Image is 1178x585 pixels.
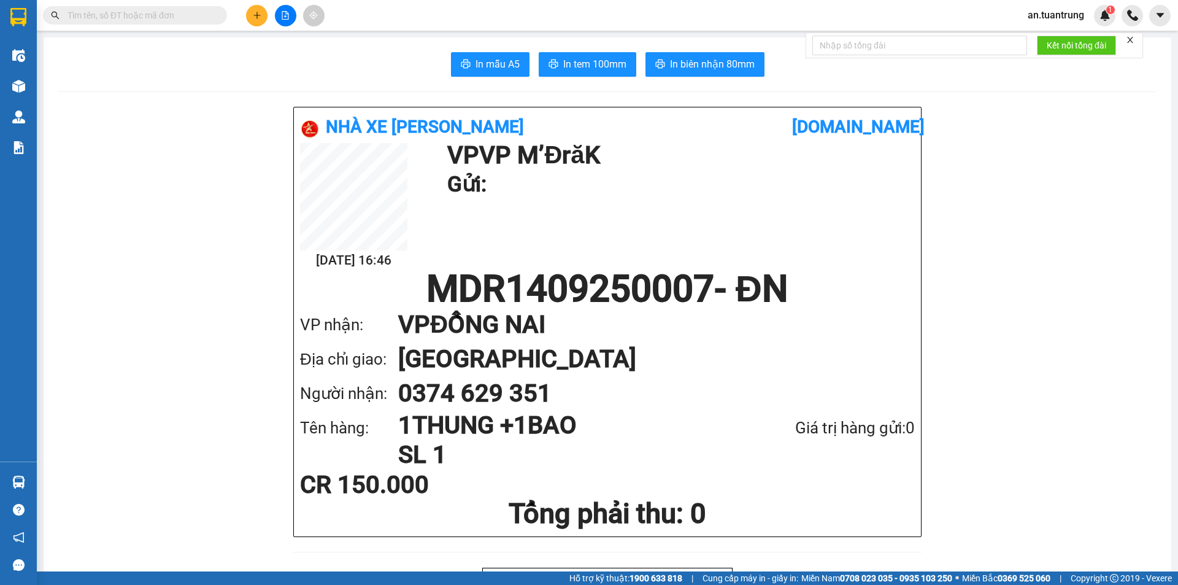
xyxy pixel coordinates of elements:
[703,571,798,585] span: Cung cấp máy in - giấy in:
[812,36,1027,55] input: Nhập số tổng đài
[67,9,212,22] input: Tìm tên, số ĐT hoặc mã đơn
[1060,571,1061,585] span: |
[1110,574,1118,583] span: copyright
[253,11,261,20] span: plus
[12,141,25,154] img: solution-icon
[629,573,682,583] strong: 1900 633 818
[300,473,503,497] div: CR 150.000
[840,573,952,583] strong: 0708 023 035 - 0935 103 250
[275,5,296,26] button: file-add
[451,52,529,77] button: printerIn mẫu A5
[300,347,398,372] div: Địa chỉ giao:
[1047,39,1106,52] span: Kết nối tổng đài
[117,25,295,42] div: 0374629351
[1099,10,1111,21] img: icon-new-feature
[792,117,925,137] b: [DOMAIN_NAME]
[539,52,636,77] button: printerIn tem 100mm
[246,5,268,26] button: plus
[300,416,398,441] div: Tên hàng:
[1155,10,1166,21] span: caret-down
[1127,10,1138,21] img: phone-icon
[10,8,26,26] img: logo-vxr
[447,143,909,168] h1: VP VP M’ĐrăK
[955,576,959,581] span: ⚪️
[300,381,398,406] div: Người nhận:
[398,376,890,411] h1: 0374 629 351
[998,573,1050,583] strong: 0369 525 060
[10,10,109,25] div: VP M’ĐrăK
[300,119,320,139] img: logo.jpg
[117,56,295,77] span: [GEOGRAPHIC_DATA]
[1149,5,1171,26] button: caret-down
[326,117,524,137] b: Nhà xe [PERSON_NAME]
[9,86,28,99] span: CR :
[447,168,909,201] h1: Gửi:
[670,56,755,72] span: In biên nhận 80mm
[1037,36,1116,55] button: Kết nối tổng đài
[398,440,730,470] h1: SL 1
[12,110,25,123] img: warehouse-icon
[300,312,398,338] div: VP nhận:
[398,342,890,376] h1: [GEOGRAPHIC_DATA]
[13,559,25,571] span: message
[645,52,764,77] button: printerIn biên nhận 80mm
[300,497,915,530] h1: Tổng phải thu: 0
[569,571,682,585] span: Hỗ trợ kỹ thuật:
[398,411,730,440] h1: 1THUNG +1BAO
[1126,36,1134,44] span: close
[300,250,407,271] h2: [DATE] 16:46
[655,59,665,71] span: printer
[461,59,471,71] span: printer
[730,416,915,441] div: Giá trị hàng gửi: 0
[12,49,25,62] img: warehouse-icon
[1106,6,1115,14] sup: 1
[398,308,890,342] h1: VP ĐỒNG NAI
[300,271,915,308] h1: MDR1409250007 - ĐN
[51,11,60,20] span: search
[1108,6,1112,14] span: 1
[563,56,626,72] span: In tem 100mm
[9,85,110,99] div: 150.000
[303,5,325,26] button: aim
[549,59,558,71] span: printer
[309,11,318,20] span: aim
[281,11,290,20] span: file-add
[1018,7,1094,23] span: an.tuantrung
[12,80,25,93] img: warehouse-icon
[475,56,520,72] span: In mẫu A5
[117,42,135,55] span: DĐ:
[801,571,952,585] span: Miền Nam
[691,571,693,585] span: |
[962,571,1050,585] span: Miền Bắc
[13,532,25,543] span: notification
[12,476,25,489] img: warehouse-icon
[117,12,147,25] span: Nhận:
[10,12,29,25] span: Gửi:
[117,10,295,25] div: ĐỒNG NAI
[13,504,25,516] span: question-circle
